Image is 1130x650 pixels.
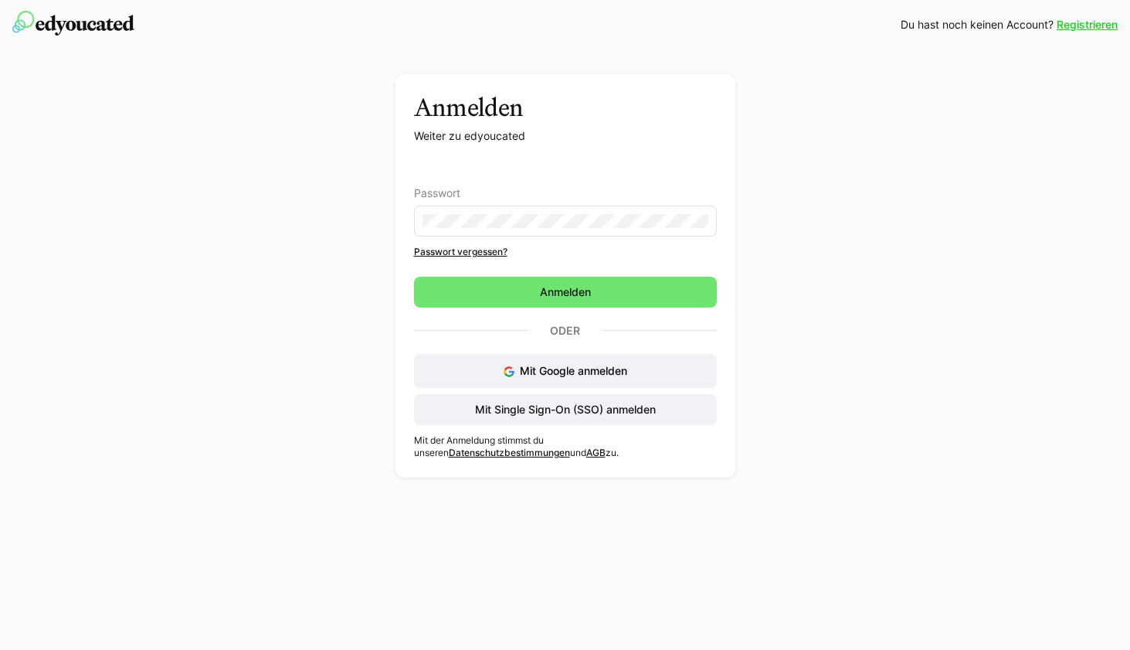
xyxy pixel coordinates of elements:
[1057,17,1118,32] a: Registrieren
[414,354,717,388] button: Mit Google anmelden
[414,246,717,258] a: Passwort vergessen?
[414,128,717,144] p: Weiter zu edyoucated
[520,364,627,377] span: Mit Google anmelden
[473,402,658,417] span: Mit Single Sign-On (SSO) anmelden
[449,447,570,458] a: Datenschutzbestimmungen
[12,11,134,36] img: edyoucated
[528,320,603,342] p: Oder
[901,17,1054,32] span: Du hast noch keinen Account?
[586,447,606,458] a: AGB
[414,394,717,425] button: Mit Single Sign-On (SSO) anmelden
[414,187,460,199] span: Passwort
[414,93,717,122] h3: Anmelden
[538,284,593,300] span: Anmelden
[414,434,717,459] p: Mit der Anmeldung stimmst du unseren und zu.
[414,277,717,308] button: Anmelden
